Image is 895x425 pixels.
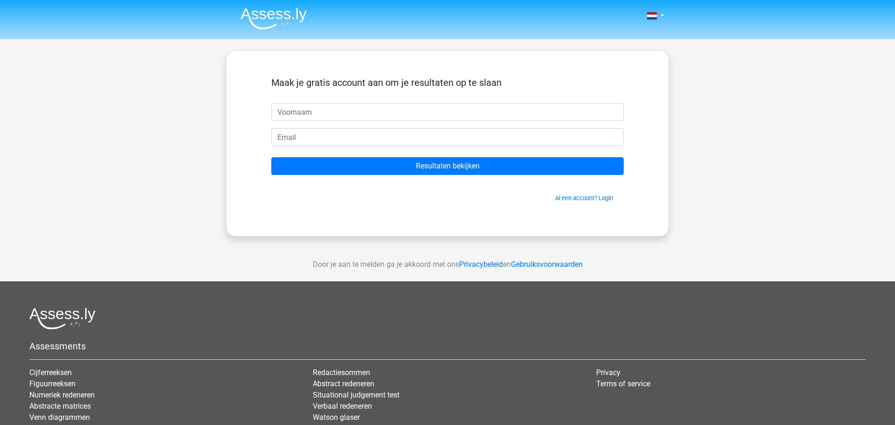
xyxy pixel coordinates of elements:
a: Abstracte matrices [29,402,91,411]
a: Verbaal redeneren [313,402,372,411]
a: Cijferreeksen [29,368,72,377]
a: Al een account? Login [555,195,613,202]
a: Terms of service [596,379,650,388]
img: Assessly logo [29,307,96,329]
a: Privacybeleid [459,260,503,269]
h5: Maak je gratis account aan om je resultaten op te slaan [271,77,624,88]
input: Voornaam [271,103,624,121]
input: Email [271,128,624,146]
a: Redactiesommen [313,368,370,377]
a: Gebruiksvoorwaarden [511,260,583,269]
a: Watson glaser [313,413,360,422]
a: Situational judgement test [313,390,399,399]
a: Numeriek redeneren [29,390,95,399]
a: Privacy [596,368,620,377]
a: Abstract redeneren [313,379,374,388]
input: Resultaten bekijken [271,157,624,175]
h5: Assessments [29,341,866,352]
img: Assessly [241,7,307,29]
a: Venn diagrammen [29,413,90,422]
a: Figuurreeksen [29,379,76,388]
